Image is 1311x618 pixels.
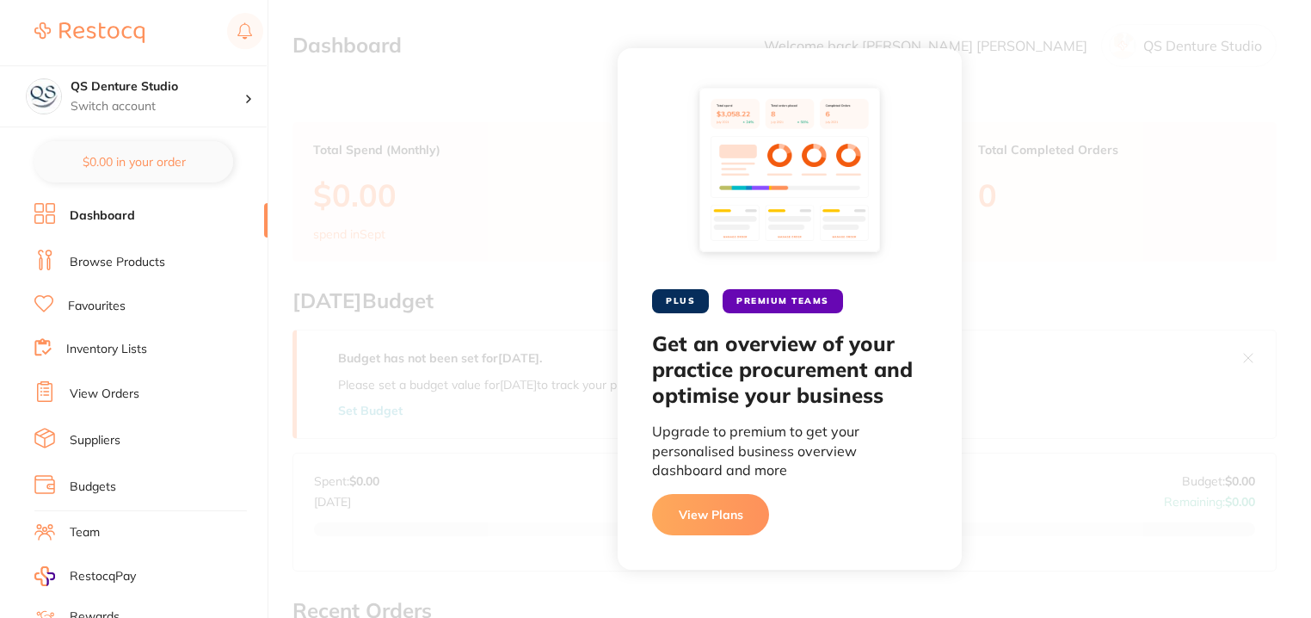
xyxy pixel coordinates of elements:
[34,566,55,586] img: RestocqPay
[70,254,165,271] a: Browse Products
[70,386,139,403] a: View Orders
[34,141,233,182] button: $0.00 in your order
[27,79,61,114] img: QS Denture Studio
[71,98,244,115] p: Switch account
[692,83,887,269] img: dashboard-preview.svg
[70,207,135,225] a: Dashboard
[652,422,927,479] p: Upgrade to premium to get your personalised business overview dashboard and more
[34,22,145,43] img: Restocq Logo
[652,289,709,313] span: PLUS
[70,524,100,541] a: Team
[66,341,147,358] a: Inventory Lists
[71,78,244,96] h4: QS Denture Studio
[652,494,769,535] button: View Plans
[723,289,843,313] span: PREMIUM TEAMS
[34,13,145,53] a: Restocq Logo
[652,331,927,408] h2: Get an overview of your practice procurement and optimise your business
[70,479,116,496] a: Budgets
[70,568,136,585] span: RestocqPay
[34,566,136,586] a: RestocqPay
[68,298,126,315] a: Favourites
[70,432,120,449] a: Suppliers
